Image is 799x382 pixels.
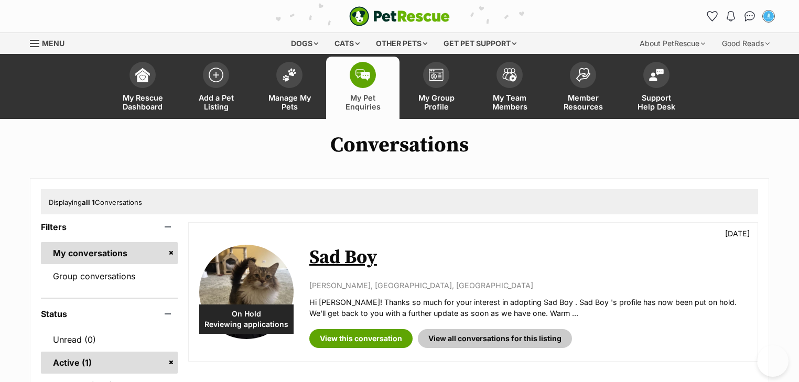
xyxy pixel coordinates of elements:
a: Member Resources [546,57,620,119]
div: Get pet support [436,33,524,54]
button: My account [760,8,777,25]
button: Notifications [722,8,739,25]
img: dashboard-icon-eb2f2d2d3e046f16d808141f083e7271f6b2e854fb5c12c21221c1fb7104beca.svg [135,68,150,82]
a: My Pet Enquiries [326,57,399,119]
img: group-profile-icon-3fa3cf56718a62981997c0bc7e787c4b2cf8bcc04b72c1350f741eb67cf2f40e.svg [429,69,444,81]
span: Displaying Conversations [49,198,142,206]
a: PetRescue [349,6,450,26]
iframe: Help Scout Beacon - Open [757,345,789,377]
a: Group conversations [41,265,178,287]
span: Member Resources [559,93,607,111]
strong: all 1 [82,198,95,206]
span: My Group Profile [413,93,460,111]
a: Sad Boy [309,246,377,269]
span: My Rescue Dashboard [119,93,166,111]
img: logo-e224e6f780fb5917bec1dbf3a21bbac754714ae5b6737aabdf751b685950b380.svg [349,6,450,26]
a: View all conversations for this listing [418,329,572,348]
span: My Team Members [486,93,533,111]
a: Menu [30,33,72,52]
header: Filters [41,222,178,232]
span: Reviewing applications [199,319,294,330]
span: My Pet Enquiries [339,93,386,111]
a: Unread (0) [41,329,178,351]
img: notifications-46538b983faf8c2785f20acdc204bb7945ddae34d4c08c2a6579f10ce5e182be.svg [727,11,735,21]
span: Add a Pet Listing [192,93,240,111]
img: help-desk-icon-fdf02630f3aa405de69fd3d07c3f3aa587a6932b1a1747fa1d2bba05be0121f9.svg [649,69,664,81]
a: Manage My Pets [253,57,326,119]
img: team-members-icon-5396bd8760b3fe7c0b43da4ab00e1e3bb1a5d9ba89233759b79545d2d3fc5d0d.svg [502,68,517,82]
a: My conversations [41,242,178,264]
header: Status [41,309,178,319]
a: My Team Members [473,57,546,119]
p: [DATE] [725,228,750,239]
p: Hi [PERSON_NAME]! Thanks so much for your interest in adopting Sad Boy . Sad Boy 's profile has n... [309,297,747,319]
a: View this conversation [309,329,413,348]
img: Daniel Lewis profile pic [763,11,774,21]
div: About PetRescue [632,33,712,54]
div: Cats [327,33,367,54]
a: Add a Pet Listing [179,57,253,119]
a: Active (1) [41,352,178,374]
a: My Group Profile [399,57,473,119]
img: chat-41dd97257d64d25036548639549fe6c8038ab92f7586957e7f3b1b290dea8141.svg [744,11,755,21]
span: Support Help Desk [633,93,680,111]
p: [PERSON_NAME], [GEOGRAPHIC_DATA], [GEOGRAPHIC_DATA] [309,280,747,291]
img: member-resources-icon-8e73f808a243e03378d46382f2149f9095a855e16c252ad45f914b54edf8863c.svg [576,68,590,82]
span: Menu [42,39,64,48]
img: Sad Boy [199,245,294,339]
img: add-pet-listing-icon-0afa8454b4691262ce3f59096e99ab1cd57d4a30225e0717b998d2c9b9846f56.svg [209,68,223,82]
span: Manage My Pets [266,93,313,111]
a: Favourites [704,8,720,25]
ul: Account quick links [704,8,777,25]
img: pet-enquiries-icon-7e3ad2cf08bfb03b45e93fb7055b45f3efa6380592205ae92323e6603595dc1f.svg [355,69,370,81]
a: Conversations [741,8,758,25]
div: On Hold [199,304,294,334]
a: My Rescue Dashboard [106,57,179,119]
a: Support Help Desk [620,57,693,119]
img: manage-my-pets-icon-02211641906a0b7f246fdf0571729dbe1e7629f14944591b6c1af311fb30b64b.svg [282,68,297,82]
div: Good Reads [715,33,777,54]
div: Other pets [369,33,435,54]
div: Dogs [284,33,326,54]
